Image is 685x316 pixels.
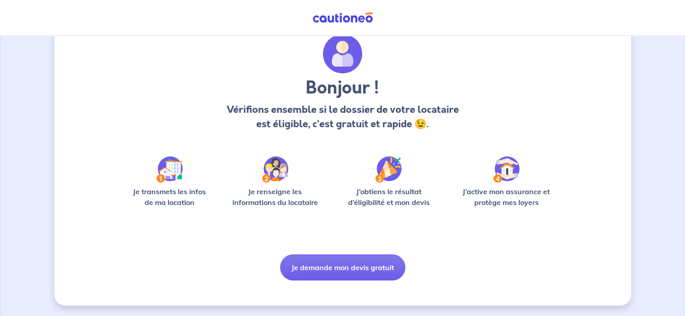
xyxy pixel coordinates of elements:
img: /static/c0a346edaed446bb123850d2d04ad552/Step-2.svg [262,156,288,182]
p: J’active mon assurance et protège mes loyers [454,186,559,208]
button: Je demande mon devis gratuit [280,254,405,280]
p: Vérifions ensemble si le dossier de votre locataire est éligible, c’est gratuit et rapide 😉. [224,102,461,131]
p: J’obtiens le résultat d’éligibilité et mon devis [338,186,440,208]
img: /static/bfff1cf634d835d9112899e6a3df1a5d/Step-4.svg [493,156,520,182]
img: /static/f3e743aab9439237c3e2196e4328bba9/Step-3.svg [375,156,402,182]
img: /static/90a569abe86eec82015bcaae536bd8e6/Step-1.svg [156,156,183,182]
p: Je renseigne les informations du locataire [227,186,324,208]
h3: Bonjour ! [224,77,461,99]
img: archivate [323,34,363,74]
p: Je transmets les infos de ma location [127,186,213,208]
img: Cautioneo [309,12,377,23]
